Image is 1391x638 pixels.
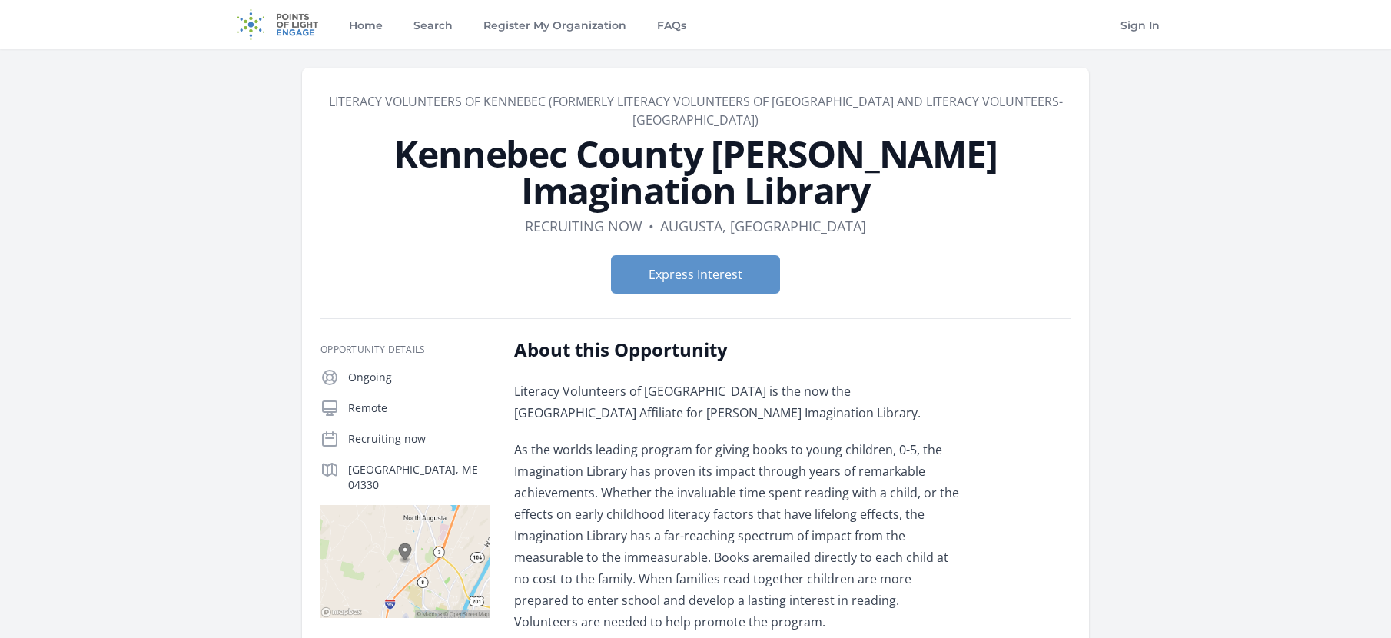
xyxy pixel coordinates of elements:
h1: Kennebec County [PERSON_NAME] Imagination Library [320,135,1071,209]
p: Ongoing [348,370,490,385]
button: Express Interest [611,255,780,294]
p: Literacy Volunteers of [GEOGRAPHIC_DATA] is the now the [GEOGRAPHIC_DATA] Affiliate for [PERSON_N... [514,380,964,424]
img: Map [320,505,490,618]
p: Remote [348,400,490,416]
h3: Opportunity Details [320,344,490,356]
a: Literacy Volunteers of Kennebec (formerly Literacy Volunteers of [GEOGRAPHIC_DATA] and Literacy V... [329,93,1063,128]
p: [GEOGRAPHIC_DATA], ME 04330 [348,462,490,493]
p: Recruiting now [348,431,490,447]
dd: Augusta, [GEOGRAPHIC_DATA] [660,215,866,237]
dd: Recruiting now [525,215,642,237]
span: As the worlds leading program for giving books to young children, 0-5, the Imagination Library ha... [514,441,959,566]
h2: About this Opportunity [514,337,964,362]
div: • [649,215,654,237]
